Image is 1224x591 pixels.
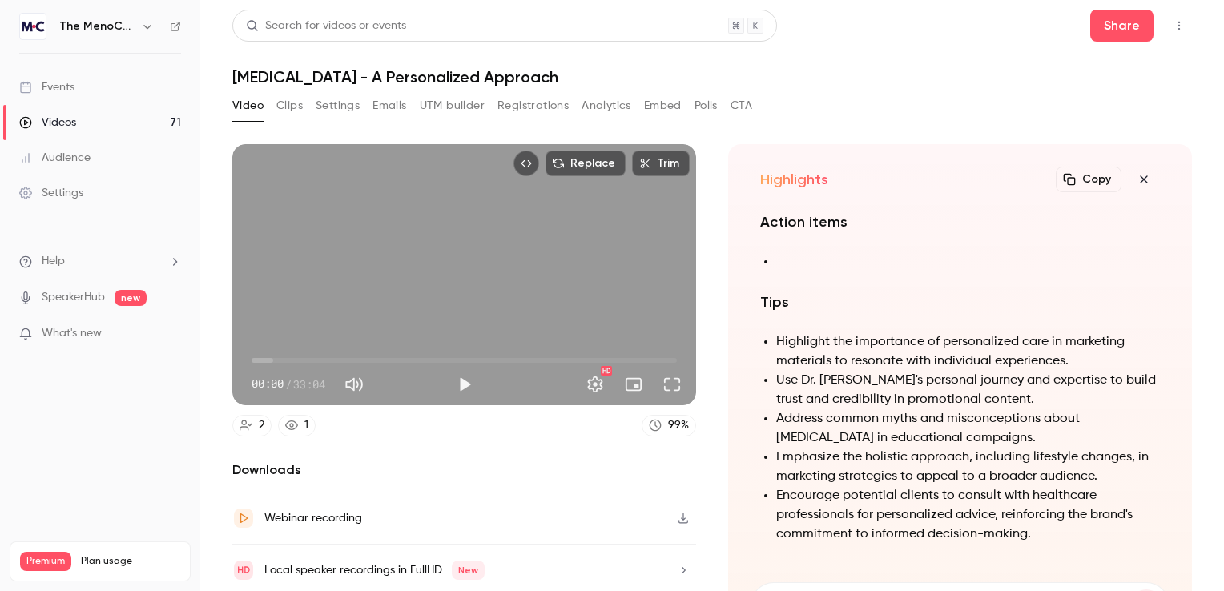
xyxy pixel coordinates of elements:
li: Emphasize the holistic approach, including lifestyle changes, in marketing strategies to appeal t... [776,448,1160,486]
h2: Downloads [232,460,696,480]
button: Video [232,93,264,119]
button: Turn on miniplayer [618,368,650,400]
li: Encourage potential clients to consult with healthcare professionals for personalized advice, rei... [776,486,1160,544]
span: Plan usage [81,555,180,568]
span: 33:04 [293,376,325,392]
button: Mute [338,368,370,400]
div: 2 [259,417,264,434]
iframe: Noticeable Trigger [162,327,181,341]
span: New [452,561,485,580]
button: Copy [1056,167,1121,192]
div: HD [601,366,612,376]
button: Settings [316,93,360,119]
span: Help [42,253,65,270]
h2: Highlights [760,170,828,189]
h2: Tips [760,291,1160,313]
div: Local speaker recordings in FullHD [264,561,485,580]
a: 99% [642,415,696,436]
div: Search for videos or events [246,18,406,34]
button: Share [1090,10,1154,42]
h1: [MEDICAL_DATA] - A Personalized Approach [232,67,1192,86]
button: CTA [731,93,752,119]
div: 00:00 [252,376,325,392]
li: Highlight the importance of personalized care in marketing materials to resonate with individual ... [776,332,1160,371]
button: Embed [644,93,682,119]
a: 2 [232,415,272,436]
button: Registrations [497,93,569,119]
div: Videos [19,115,76,131]
button: Clips [276,93,303,119]
button: Top Bar Actions [1166,13,1192,38]
img: The MenoChannel [20,14,46,39]
span: new [115,290,147,306]
h6: The MenoChannel [59,18,135,34]
a: SpeakerHub [42,289,105,306]
li: Use Dr. [PERSON_NAME]'s personal journey and expertise to build trust and credibility in promotio... [776,371,1160,409]
div: 1 [304,417,308,434]
span: Premium [20,552,71,571]
h2: Action items [760,211,1160,233]
span: / [285,376,292,392]
div: Webinar recording [264,509,362,528]
button: Emails [372,93,406,119]
button: Embed video [513,151,539,176]
button: Play [449,368,481,400]
span: What's new [42,325,102,342]
button: UTM builder [420,93,485,119]
li: Address common myths and misconceptions about [MEDICAL_DATA] in educational campaigns. [776,409,1160,448]
button: Settings [579,368,611,400]
button: Trim [632,151,690,176]
button: Full screen [656,368,688,400]
div: Events [19,79,74,95]
li: help-dropdown-opener [19,253,181,270]
button: Replace [546,151,626,176]
div: Audience [19,150,91,166]
div: 99 % [668,417,689,434]
a: 1 [278,415,316,436]
button: Analytics [582,93,631,119]
button: Polls [695,93,718,119]
div: Settings [19,185,83,201]
span: 00:00 [252,376,284,392]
